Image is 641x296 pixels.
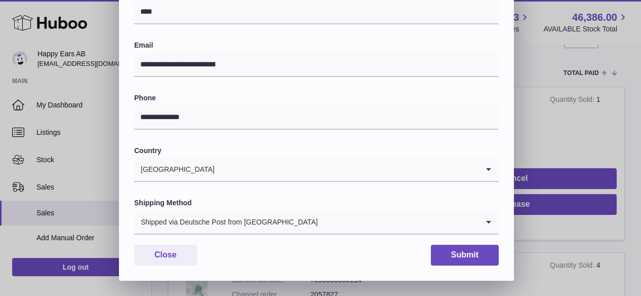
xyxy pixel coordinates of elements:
[134,210,318,234] span: Shipped via Deutsche Post from [GEOGRAPHIC_DATA]
[134,210,499,235] div: Search for option
[134,158,215,181] span: [GEOGRAPHIC_DATA]
[134,93,499,103] label: Phone
[134,158,499,182] div: Search for option
[215,158,478,181] input: Search for option
[134,198,499,208] label: Shipping Method
[134,245,197,266] button: Close
[134,146,499,156] label: Country
[431,245,499,266] button: Submit
[134,41,499,50] label: Email
[318,210,478,234] input: Search for option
